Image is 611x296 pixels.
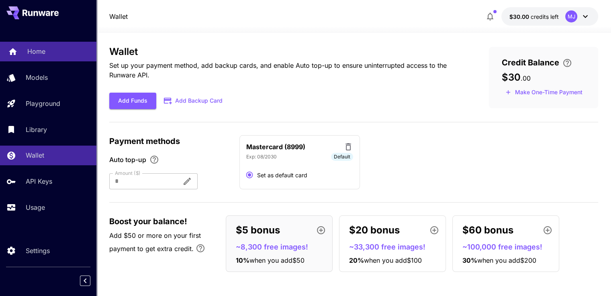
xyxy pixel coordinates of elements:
[502,86,586,99] button: Make a one-time, non-recurring payment
[477,256,536,264] span: when you add $200
[26,176,52,186] p: API Keys
[364,256,422,264] span: when you add $100
[109,93,156,109] button: Add Funds
[236,241,329,252] p: ~8,300 free images!
[146,155,162,164] button: Enable Auto top-up to ensure uninterrupted service. We'll automatically bill the chosen amount wh...
[109,12,128,21] a: Wallet
[26,73,48,82] p: Models
[109,155,146,164] span: Auto top-up
[246,142,305,152] p: Mastercard (8999)
[331,153,353,160] span: Default
[86,274,96,288] div: Collapse sidebar
[349,256,364,264] span: 20 %
[115,170,141,176] label: Amount ($)
[349,223,400,237] p: $20 bonus
[236,256,249,264] span: 10 %
[109,231,201,253] span: Add $50 or more on your first payment to get extra credit.
[521,74,531,82] span: . 00
[349,241,442,252] p: ~33,300 free images!
[26,203,45,212] p: Usage
[109,61,463,80] p: Set up your payment method, add backup cards, and enable Auto top-up to ensure uninterrupted acce...
[462,223,513,237] p: $60 bonus
[26,246,50,255] p: Settings
[26,99,60,108] p: Playground
[80,276,90,286] button: Collapse sidebar
[565,10,577,22] div: MJ
[246,153,277,160] p: Exp: 08/2030
[501,7,598,26] button: $30.00MJ
[26,150,44,160] p: Wallet
[462,256,477,264] span: 30 %
[509,13,531,20] span: $30.00
[257,171,307,179] span: Set as default card
[559,58,575,68] button: Enter your card details and choose an Auto top-up amount to avoid service interruptions. We'll au...
[109,12,128,21] nav: breadcrumb
[26,125,47,134] p: Library
[502,57,559,69] span: Credit Balance
[531,13,559,20] span: credits left
[27,47,45,56] p: Home
[109,215,187,227] span: Boost your balance!
[509,12,559,21] div: $30.00
[156,93,231,109] button: Add Backup Card
[109,135,230,147] p: Payment methods
[462,241,556,252] p: ~100,000 free images!
[236,223,280,237] p: $5 bonus
[502,71,521,83] span: $30
[249,256,304,264] span: when you add $50
[192,240,208,256] button: Bonus applies only to your first payment, up to 30% on the first $1,000.
[109,46,463,57] h3: Wallet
